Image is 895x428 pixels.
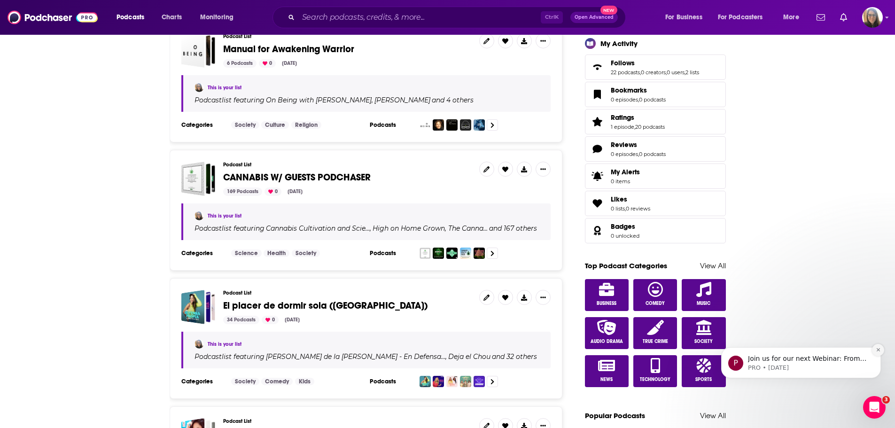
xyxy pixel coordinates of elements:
[585,218,726,243] span: Badges
[777,10,811,25] button: open menu
[682,355,726,387] a: Sports
[611,168,640,176] span: My Alerts
[370,121,412,129] h3: Podcasts
[585,355,629,387] a: News
[707,288,895,393] iframe: Intercom notifications message
[570,12,618,23] button: Open AdvancedNew
[372,96,373,104] span: ,
[700,411,726,420] a: View All
[783,11,799,24] span: More
[266,96,372,104] h4: On Being with [PERSON_NAME]
[181,121,224,129] h3: Categories
[625,205,626,212] span: ,
[110,10,156,25] button: open menu
[541,11,563,23] span: Ctrl K
[181,249,224,257] h3: Categories
[231,121,259,129] a: Society
[489,224,537,233] p: and 167 others
[223,59,257,68] div: 6 Podcasts
[641,69,666,76] a: 0 creators
[646,301,665,306] span: Comedy
[373,225,488,232] h4: High on Home Grown, The Canna…
[8,8,98,26] img: Podchaser - Follow, Share and Rate Podcasts
[813,9,829,25] a: Show notifications dropdown
[591,339,623,344] span: Audio Drama
[536,162,551,177] button: Show More Button
[41,67,162,308] span: Join us for our next Webinar: From Pushback to Payoff: Building Buy-In for Niche Podcast Placemen...
[585,136,726,162] span: Reviews
[223,187,262,196] div: 169 Podcasts
[863,396,886,419] iframe: Intercom live chat
[611,113,665,122] a: Ratings
[371,225,488,232] a: High on Home Grown, The Canna…
[611,124,634,130] a: 1 episode
[492,352,537,361] p: and 32 others
[585,411,645,420] a: Popular Podcasts
[446,248,458,259] img: Cannabis Talk 101
[265,96,372,104] a: On Being with [PERSON_NAME]
[432,96,474,104] p: and 4 others
[195,211,204,220] a: Ashley Kolesnik
[640,377,670,382] span: Technology
[862,7,883,28] img: User Profile
[585,163,726,189] a: My Alerts
[181,290,216,324] a: El placer de dormir sola (USA)
[266,225,370,232] h4: Cannabis Cultivation and Scie…
[638,96,639,103] span: ,
[265,225,370,232] a: Cannabis Cultivation and Scie…
[611,195,650,203] a: Likes
[162,11,182,24] span: Charts
[298,10,541,25] input: Search podcasts, credits, & more...
[208,85,241,91] a: This is your list
[639,96,666,103] a: 0 podcasts
[420,119,431,131] img: On Being with Krista Tippett
[420,376,431,387] img: Erika de la Vega - En Defensa Propia
[448,353,490,360] h4: Deja el Chou
[373,96,430,104] a: [PERSON_NAME]
[281,316,304,324] div: [DATE]
[295,378,314,385] a: Kids
[611,222,639,231] a: Badges
[882,396,890,404] span: 3
[195,339,204,349] a: Ashley Kolesnik
[635,124,665,130] a: 20 podcasts
[223,172,371,183] a: CANNABIS W/ GUESTS PODCHASER
[117,11,144,24] span: Podcasts
[223,44,354,54] a: Manual for Awakening Warrior
[667,69,685,76] a: 0 users
[433,376,444,387] img: Deja el Chou
[223,418,472,424] h3: Podcast List
[223,290,472,296] h3: Podcast List
[585,261,667,270] a: Top Podcast Categories
[433,248,444,259] img: High on Home Grown, The Cannabis Podcast
[682,279,726,311] a: Music
[460,248,471,259] img: Cannabis Health Radio Podcast
[265,353,445,360] a: [PERSON_NAME] de la [PERSON_NAME] - En Defensa…
[611,86,666,94] a: Bookmarks
[195,352,539,361] div: Podcast list featuring
[862,7,883,28] button: Show profile menu
[588,88,607,101] a: Bookmarks
[585,279,629,311] a: Business
[208,213,241,219] a: This is your list
[231,378,259,385] a: Society
[223,301,428,311] a: El placer de dormir sola ([GEOGRAPHIC_DATA])
[626,205,650,212] a: 0 reviews
[640,69,641,76] span: ,
[370,249,412,257] h3: Podcasts
[685,69,699,76] a: 2 lists
[588,197,607,210] a: Likes
[611,233,639,239] a: 0 unlocked
[433,119,444,131] img: Tara Brach
[694,339,713,344] span: Society
[223,43,354,55] span: Manual for Awakening Warrior
[181,162,216,196] span: CANNABIS W/ GUESTS PODCHASER
[200,11,233,24] span: Monitoring
[575,15,614,20] span: Open Advanced
[261,121,289,129] a: Culture
[181,33,216,68] a: Manual for Awakening Warrior
[195,83,204,92] img: Ashley Kolesnik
